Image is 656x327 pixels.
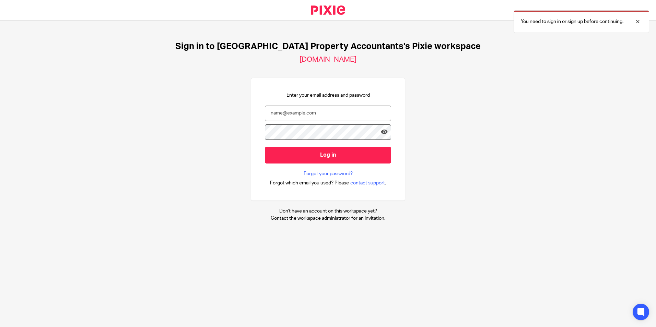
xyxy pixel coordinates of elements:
[350,180,385,186] span: contact support
[271,215,385,222] p: Contact the workspace administrator for an invitation.
[270,179,386,187] div: .
[265,106,391,121] input: name@example.com
[270,180,349,186] span: Forgot which email you used? Please
[304,170,353,177] a: Forgot your password?
[271,208,385,215] p: Don't have an account on this workspace yet?
[265,147,391,163] input: Log in
[286,92,370,99] p: Enter your email address and password
[521,18,623,25] p: You need to sign in or sign up before continuing.
[300,55,356,64] h2: [DOMAIN_NAME]
[175,41,481,52] h1: Sign in to [GEOGRAPHIC_DATA] Property Accountants's Pixie workspace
